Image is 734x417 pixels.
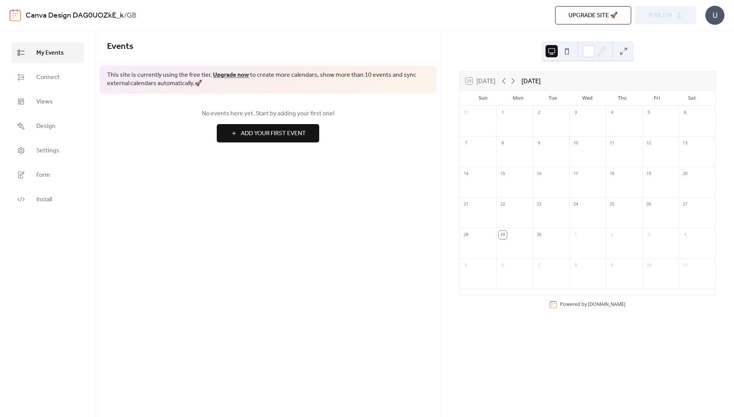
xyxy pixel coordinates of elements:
[640,91,674,106] div: Fri
[608,108,616,117] div: 4
[681,170,689,178] div: 20
[572,108,580,117] div: 3
[11,140,84,161] a: Settings
[572,170,580,178] div: 17
[645,170,653,178] div: 19
[124,8,127,23] b: /
[462,139,470,147] div: 7
[608,231,616,239] div: 2
[499,170,507,178] div: 15
[36,48,64,58] span: My Events
[11,165,84,185] a: Form
[36,97,53,107] span: Views
[568,11,618,20] span: Upgrade site 🚀
[499,139,507,147] div: 8
[10,9,21,21] img: logo
[499,108,507,117] div: 1
[570,91,605,106] div: Wed
[555,6,631,24] button: Upgrade site 🚀
[588,301,625,307] a: [DOMAIN_NAME]
[107,109,429,118] span: No events here yet. Start by adding your first one!
[521,76,541,86] div: [DATE]
[26,8,124,23] a: Canva Design DAG0UOZkE_k
[645,139,653,147] div: 12
[499,261,507,270] div: 6
[241,129,306,138] span: Add Your First Event
[572,261,580,270] div: 8
[462,108,470,117] div: 31
[11,42,84,63] a: My Events
[674,91,709,106] div: Sat
[499,231,507,239] div: 29
[681,231,689,239] div: 4
[213,69,249,81] a: Upgrade now
[499,200,507,208] div: 22
[645,200,653,208] div: 26
[608,200,616,208] div: 25
[705,6,724,25] div: U
[645,261,653,270] div: 10
[11,91,84,112] a: Views
[535,170,543,178] div: 16
[500,91,535,106] div: Mon
[608,139,616,147] div: 11
[535,200,543,208] div: 23
[535,231,543,239] div: 30
[466,91,500,106] div: Sun
[11,67,84,87] a: Connect
[681,261,689,270] div: 11
[11,116,84,136] a: Design
[608,261,616,270] div: 9
[572,139,580,147] div: 10
[36,171,50,180] span: Form
[535,261,543,270] div: 7
[572,200,580,208] div: 24
[107,71,429,88] span: This site is currently using the free tier. to create more calendars, show more than 10 events an...
[107,38,133,55] span: Events
[681,200,689,208] div: 27
[535,108,543,117] div: 2
[462,200,470,208] div: 21
[608,170,616,178] div: 18
[681,139,689,147] div: 13
[462,231,470,239] div: 28
[36,195,52,204] span: Install
[107,124,429,142] a: Add Your First Event
[605,91,640,106] div: Thu
[462,170,470,178] div: 14
[681,108,689,117] div: 6
[11,189,84,210] a: Install
[535,91,570,106] div: Tue
[645,231,653,239] div: 3
[127,8,136,23] b: GB
[572,231,580,239] div: 1
[36,146,59,155] span: Settings
[36,73,60,82] span: Connect
[462,261,470,270] div: 5
[645,108,653,117] div: 5
[36,122,55,131] span: Design
[535,139,543,147] div: 9
[217,124,319,142] button: Add Your First Event
[560,301,625,307] div: Powered by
